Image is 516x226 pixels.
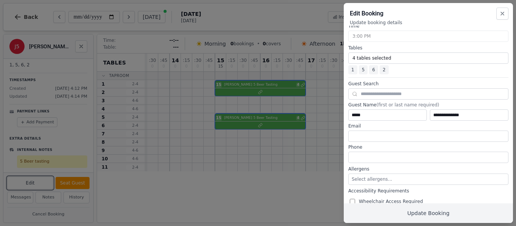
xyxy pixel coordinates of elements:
[348,166,508,172] label: Allergens
[348,123,508,129] label: Email
[352,177,392,182] span: Select allergens...
[348,102,508,108] label: Guest Name
[348,23,508,29] label: Time
[350,20,507,26] p: Update booking details
[348,52,508,64] button: 4 tables selected
[359,65,368,74] span: 5
[369,65,378,74] span: 6
[350,199,355,204] input: Wheelchair Access Required
[348,174,508,185] button: Select allergens...
[380,65,389,74] span: 2
[348,81,508,87] label: Guest Search
[348,31,508,42] button: 3:00 PM
[348,45,508,51] label: Tables
[350,9,507,18] h2: Edit Booking
[344,203,513,223] button: Update Booking
[348,144,508,150] label: Phone
[376,102,439,108] span: (first or last name required)
[348,188,508,194] label: Accessibility Requirements
[348,65,357,74] span: 1
[359,198,423,204] span: Wheelchair Access Required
